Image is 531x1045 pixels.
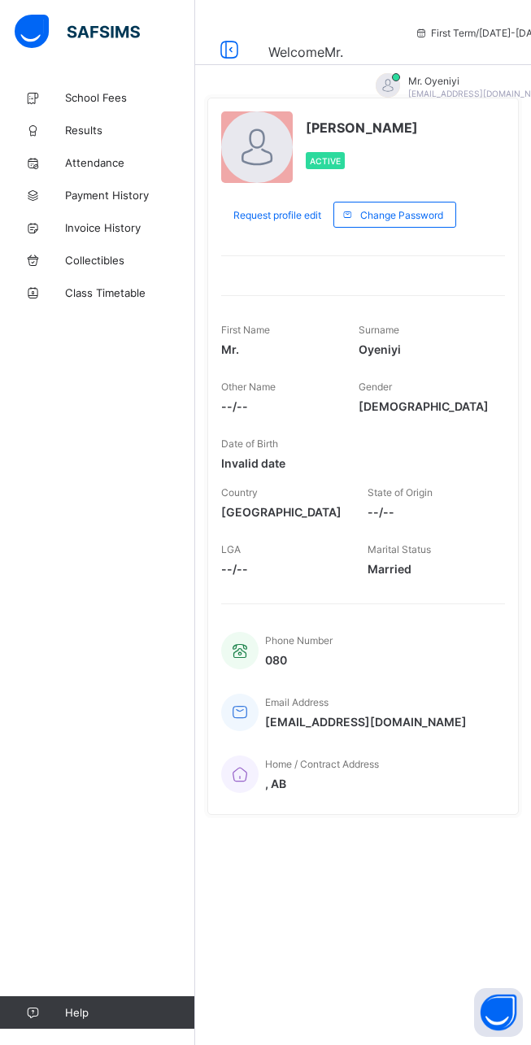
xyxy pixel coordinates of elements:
button: Open asap [474,988,523,1037]
span: Date of Birth [221,438,278,450]
img: safsims [15,15,140,49]
span: [EMAIL_ADDRESS][DOMAIN_NAME] [265,715,467,729]
span: Change Password [360,209,443,221]
span: LGA [221,543,241,555]
span: 080 [265,653,333,667]
span: School Fees [65,91,195,104]
span: Class Timetable [65,286,195,299]
span: --/-- [368,505,490,519]
span: Surname [359,324,399,336]
span: Attendance [65,156,195,169]
span: , AB [265,777,379,790]
span: Other Name [221,381,276,393]
span: Invoice History [65,221,195,234]
span: --/-- [221,399,334,413]
span: Gender [359,381,392,393]
span: Country [221,486,258,499]
span: Oyeniyi [359,342,489,356]
span: Active [310,156,341,166]
span: Home / Contract Address [265,758,379,770]
span: --/-- [221,562,343,576]
span: Collectibles [65,254,195,267]
span: Marital Status [368,543,431,555]
span: Married [368,562,490,576]
span: Payment History [65,189,195,202]
span: Email Address [265,696,329,708]
span: Mr. [221,342,334,356]
span: [DEMOGRAPHIC_DATA] [359,399,489,413]
span: Welcome Mr. [268,44,343,60]
span: Phone Number [265,634,333,647]
span: Request profile edit [233,209,321,221]
span: Help [65,1006,194,1019]
span: Results [65,124,195,137]
span: Invalid date [221,456,334,470]
span: State of Origin [368,486,433,499]
span: [PERSON_NAME] [306,120,418,136]
span: First Name [221,324,270,336]
span: [GEOGRAPHIC_DATA] [221,505,343,519]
